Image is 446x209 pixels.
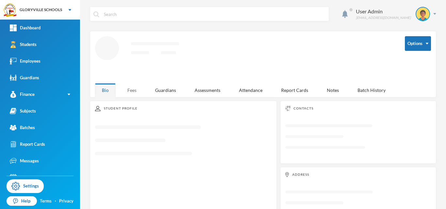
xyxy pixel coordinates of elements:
[10,58,40,65] div: Employees
[356,7,411,15] div: User Admin
[95,121,272,165] svg: Loading interface...
[356,15,411,20] div: [EMAIL_ADDRESS][DOMAIN_NAME]
[320,83,346,97] div: Notes
[10,108,36,114] div: Subjects
[10,141,45,148] div: Report Cards
[95,83,116,97] div: Bio
[95,106,272,111] div: Student Profile
[120,83,143,97] div: Fees
[55,198,56,204] div: ·
[59,198,73,204] a: Privacy
[10,91,35,98] div: Finance
[416,7,429,21] img: STUDENT
[10,174,33,181] div: Events
[285,106,431,111] div: Contacts
[274,83,315,97] div: Report Cards
[10,74,39,81] div: Guardians
[10,24,40,31] div: Dashboard
[351,83,392,97] div: Batch History
[188,83,227,97] div: Assessments
[285,121,431,157] svg: Loading interface...
[232,83,269,97] div: Attendance
[93,11,99,17] img: search
[20,7,62,13] div: GLORYVILLE SCHOOLS
[7,196,37,206] a: Help
[10,124,35,131] div: Batches
[40,198,52,204] a: Terms
[285,172,431,177] div: Address
[405,36,431,51] button: Options
[95,36,395,78] svg: Loading interface...
[7,179,44,193] a: Settings
[10,41,37,48] div: Students
[103,7,326,22] input: Search
[10,157,39,164] div: Messages
[148,83,183,97] div: Guardians
[4,4,17,17] img: logo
